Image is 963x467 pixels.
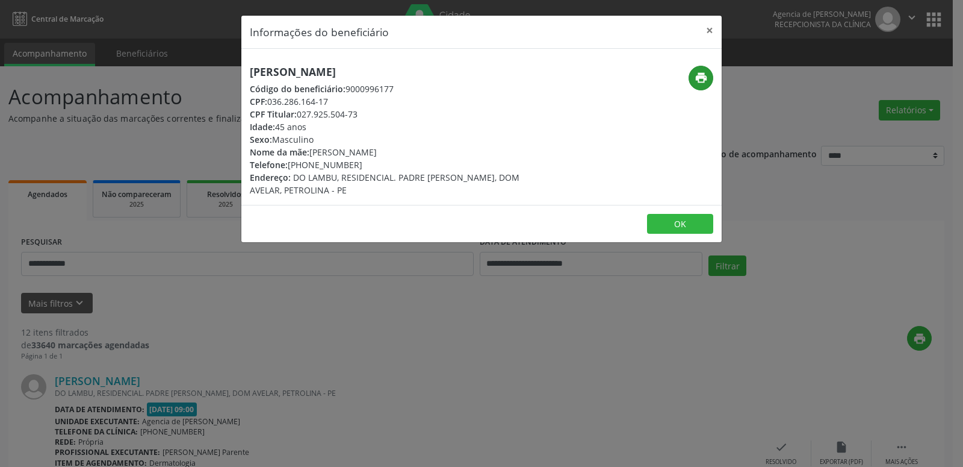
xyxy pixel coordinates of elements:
h5: Informações do beneficiário [250,24,389,40]
div: 9000996177 [250,83,553,95]
span: Telefone: [250,159,288,171]
div: Masculino [250,133,553,146]
div: 45 anos [250,121,553,133]
div: 027.925.504-73 [250,108,553,121]
span: CPF Titular: [250,108,297,120]
div: [PHONE_NUMBER] [250,158,553,171]
span: Sexo: [250,134,272,145]
button: OK [647,214,713,234]
span: DO LAMBU, RESIDENCIAL. PADRE [PERSON_NAME], DOM AVELAR, PETROLINA - PE [250,172,519,196]
div: [PERSON_NAME] [250,146,553,158]
span: Nome da mãe: [250,146,309,158]
span: Código do beneficiário: [250,83,345,95]
button: Close [698,16,722,45]
div: 036.286.164-17 [250,95,553,108]
span: CPF: [250,96,267,107]
h5: [PERSON_NAME] [250,66,553,78]
span: Idade: [250,121,275,133]
span: Endereço: [250,172,291,183]
button: print [689,66,713,90]
i: print [695,71,708,84]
